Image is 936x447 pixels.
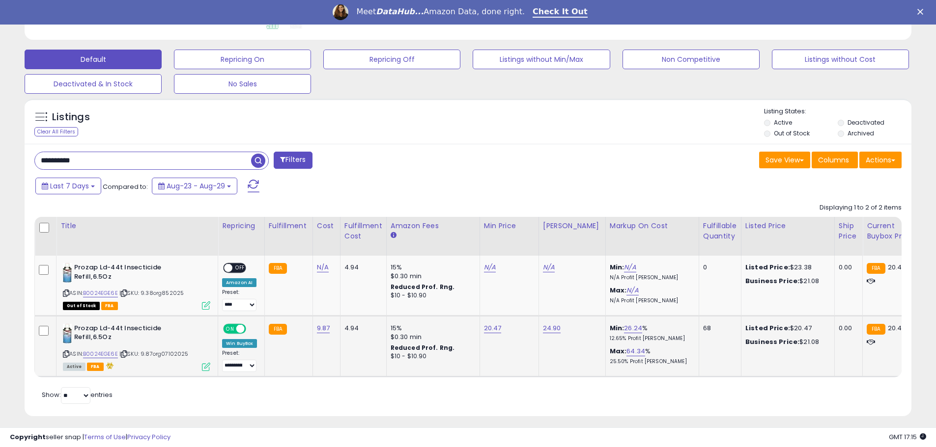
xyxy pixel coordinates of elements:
div: Fulfillment [269,221,309,231]
div: $21.08 [745,338,827,346]
button: Save View [759,152,810,168]
p: N/A Profit [PERSON_NAME] [610,297,691,304]
div: 0.00 [839,324,855,333]
button: Last 7 Days [35,178,101,194]
div: % [610,324,691,342]
a: N/A [626,286,638,295]
div: % [610,347,691,365]
span: FBA [101,302,118,310]
div: 4.94 [344,324,379,333]
b: Reduced Prof. Rng. [391,283,455,291]
span: ON [224,324,236,333]
p: 12.65% Profit [PERSON_NAME] [610,335,691,342]
div: $0.30 min [391,272,472,281]
b: Prozap Ld-44t Insecticide Refill,6.5Oz [74,263,194,284]
a: Check It Out [533,7,588,18]
b: Min: [610,323,624,333]
p: 25.50% Profit [PERSON_NAME] [610,358,691,365]
small: Amazon Fees. [391,231,397,240]
a: Privacy Policy [127,432,170,442]
div: Min Price [484,221,535,231]
b: Max: [610,346,627,356]
label: Deactivated [848,118,884,127]
div: Fulfillable Quantity [703,221,737,241]
span: All listings currently available for purchase on Amazon [63,363,85,371]
div: Cost [317,221,336,231]
button: Deactivated & In Stock [25,74,162,94]
span: Columns [818,155,849,165]
div: Amazon Fees [391,221,476,231]
div: 4.94 [344,263,379,272]
div: 15% [391,263,472,272]
div: 0 [703,263,734,272]
div: ASIN: [63,263,210,309]
span: | SKU: 9.87org07102025 [119,350,189,358]
span: All listings that are currently out of stock and unavailable for purchase on Amazon [63,302,100,310]
a: N/A [484,263,496,272]
th: The percentage added to the cost of goods (COGS) that forms the calculator for Min & Max prices. [605,217,699,256]
img: Profile image for Georgie [333,4,348,20]
a: 20.47 [484,323,502,333]
span: Last 7 Days [50,181,89,191]
div: $0.30 min [391,333,472,342]
small: FBA [269,324,287,335]
span: Aug-23 - Aug-29 [167,181,225,191]
a: 64.34 [626,346,645,356]
small: FBA [867,324,885,335]
span: | SKU: 9.38org852025 [119,289,184,297]
a: B0024EGE6E [83,350,118,358]
b: Business Price: [745,337,799,346]
div: Markup on Cost [610,221,695,231]
button: Default [25,50,162,69]
div: $21.08 [745,277,827,286]
p: Listing States: [764,107,911,116]
span: 20.47 [888,323,906,333]
div: $20.47 [745,324,827,333]
b: Prozap Ld-44t Insecticide Refill,6.5Oz [74,324,194,344]
div: 0.00 [839,263,855,272]
i: DataHub... [376,7,424,16]
span: OFF [232,264,248,272]
div: Repricing [222,221,260,231]
a: N/A [543,263,555,272]
div: $10 - $10.90 [391,291,472,300]
div: $23.38 [745,263,827,272]
div: [PERSON_NAME] [543,221,601,231]
img: 41smB7dXmIL._SL40_.jpg [63,324,72,343]
label: Archived [848,129,874,137]
div: Displaying 1 to 2 of 2 items [820,203,902,212]
div: Amazon AI [222,278,256,287]
h5: Listings [52,110,90,124]
strong: Copyright [10,432,46,442]
a: N/A [317,263,329,272]
button: Repricing On [174,50,311,69]
div: Current Buybox Price [867,221,917,241]
button: Listings without Min/Max [473,50,610,69]
button: Actions [859,152,902,168]
b: Max: [610,286,627,295]
div: $10 - $10.90 [391,352,472,361]
label: Active [774,118,792,127]
small: FBA [269,263,287,274]
b: Listed Price: [745,323,790,333]
div: Listed Price [745,221,830,231]
img: 41smB7dXmIL._SL40_.jpg [63,263,72,283]
a: B0024EGE6E [83,289,118,297]
b: Min: [610,263,624,272]
a: 26.24 [624,323,642,333]
p: N/A Profit [PERSON_NAME] [610,274,691,281]
button: Repricing Off [323,50,460,69]
a: N/A [624,263,636,272]
label: Out of Stock [774,129,810,137]
i: hazardous material [104,362,114,369]
div: Meet Amazon Data, done right. [356,7,525,17]
a: Terms of Use [84,432,126,442]
span: Compared to: [103,182,148,191]
div: 15% [391,324,472,333]
button: Listings without Cost [772,50,909,69]
div: Preset: [222,289,257,311]
button: Non Competitive [623,50,760,69]
div: Close [917,9,927,15]
button: Columns [812,152,858,168]
div: ASIN: [63,324,210,370]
